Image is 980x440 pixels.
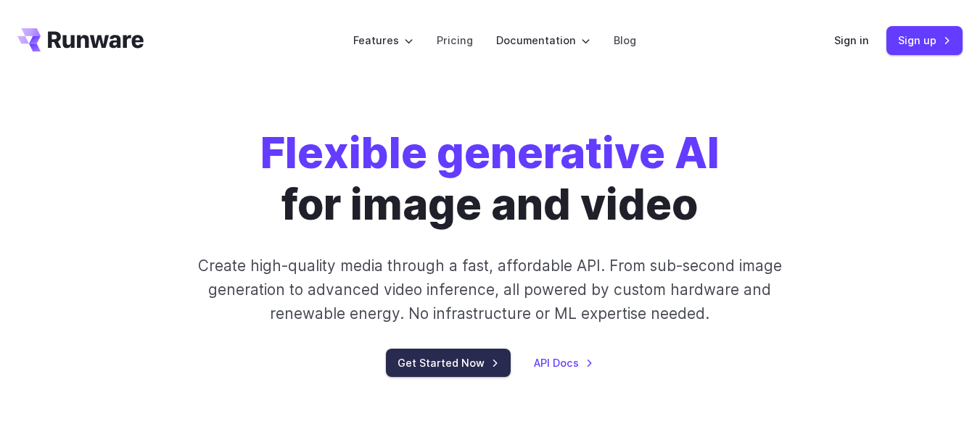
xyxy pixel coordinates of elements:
[353,32,413,49] label: Features
[437,32,473,49] a: Pricing
[834,32,869,49] a: Sign in
[886,26,963,54] a: Sign up
[496,32,590,49] label: Documentation
[534,354,593,371] a: API Docs
[260,128,720,231] h1: for image and video
[614,32,636,49] a: Blog
[386,349,511,377] a: Get Started Now
[188,254,793,326] p: Create high-quality media through a fast, affordable API. From sub-second image generation to adv...
[17,28,144,51] a: Go to /
[260,127,720,178] strong: Flexible generative AI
